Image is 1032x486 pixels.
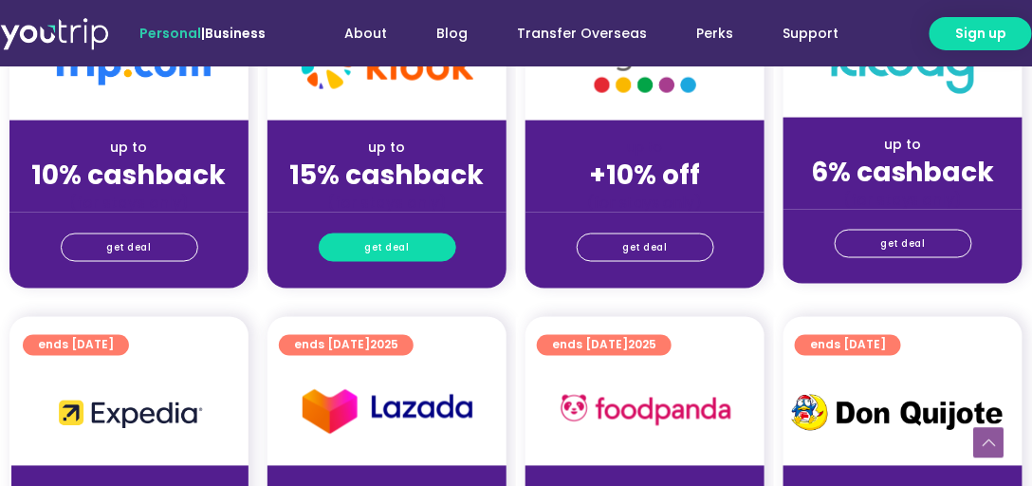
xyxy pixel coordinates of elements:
[628,138,663,157] span: up to
[205,24,266,43] a: Business
[541,193,749,213] div: (for stays only)
[881,231,926,257] span: get deal
[283,138,491,158] div: up to
[309,16,863,51] nav: Menu
[279,335,414,356] a: ends [DATE]2025
[628,337,656,353] span: 2025
[955,24,1006,44] span: Sign up
[139,24,201,43] span: Personal
[810,335,886,356] span: ends [DATE]
[319,234,456,262] a: get deal
[283,193,491,213] div: (for stays only)
[811,154,995,191] strong: 6% cashback
[795,335,901,356] a: ends [DATE]
[799,190,1007,210] div: (for stays only)
[672,16,758,51] a: Perks
[320,16,412,51] a: About
[294,335,398,356] span: ends [DATE]
[25,138,233,158] div: up to
[577,234,714,262] a: get deal
[290,157,485,194] strong: 15% cashback
[835,230,972,258] a: get deal
[61,234,198,262] a: get deal
[537,335,672,356] a: ends [DATE]2025
[23,335,129,356] a: ends [DATE]
[32,157,227,194] strong: 10% cashback
[38,335,114,356] span: ends [DATE]
[107,234,152,261] span: get deal
[552,335,656,356] span: ends [DATE]
[590,157,701,194] strong: +10% off
[25,193,233,213] div: (for stays only)
[492,16,672,51] a: Transfer Overseas
[139,24,266,43] span: |
[623,234,668,261] span: get deal
[930,17,1032,50] a: Sign up
[365,234,410,261] span: get deal
[758,16,863,51] a: Support
[799,135,1007,155] div: up to
[370,337,398,353] span: 2025
[412,16,492,51] a: Blog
